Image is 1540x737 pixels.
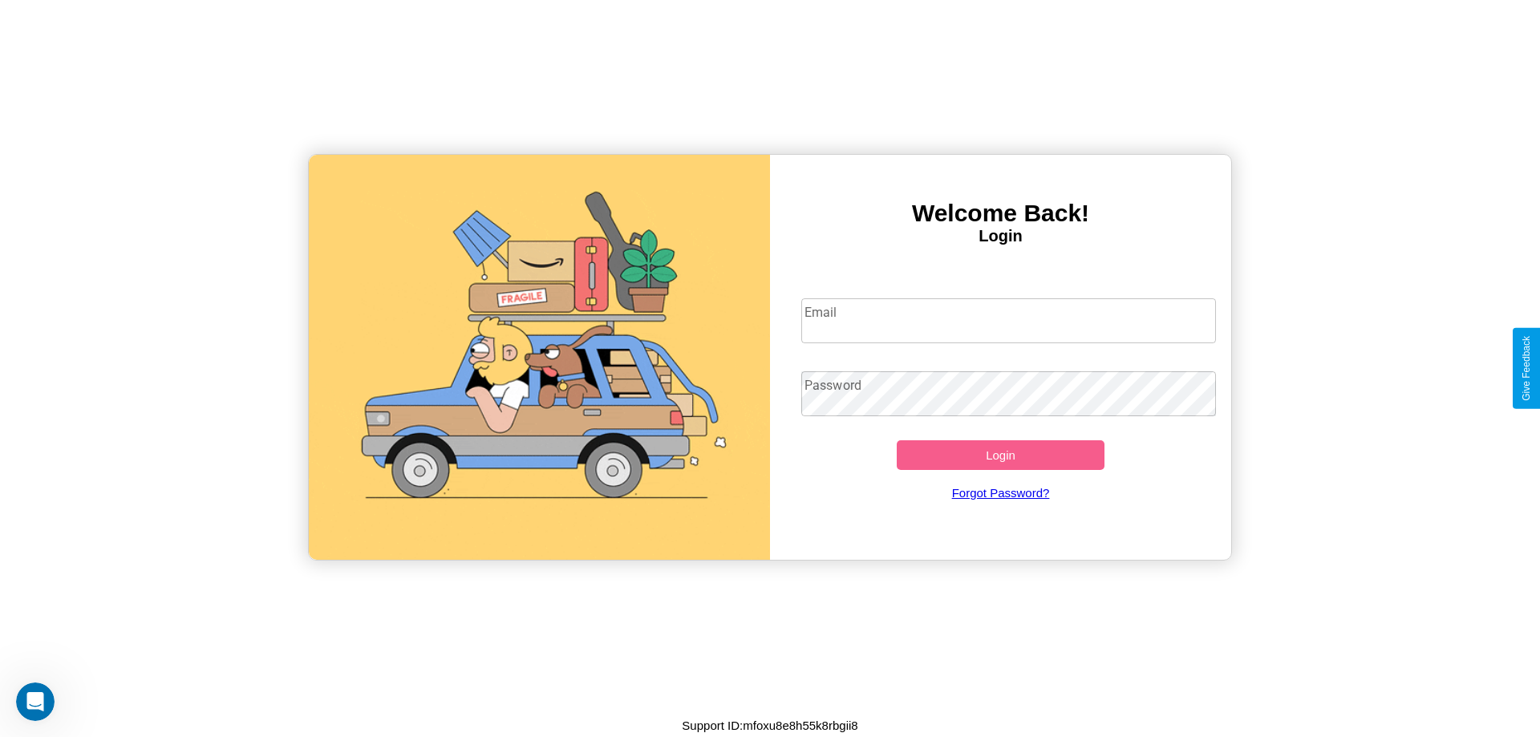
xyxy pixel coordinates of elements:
h3: Welcome Back! [770,200,1231,227]
a: Forgot Password? [793,470,1209,516]
iframe: Intercom live chat [16,682,55,721]
button: Login [897,440,1104,470]
img: gif [309,155,770,560]
div: Give Feedback [1521,336,1532,401]
h4: Login [770,227,1231,245]
p: Support ID: mfoxu8e8h55k8rbgii8 [682,715,857,736]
